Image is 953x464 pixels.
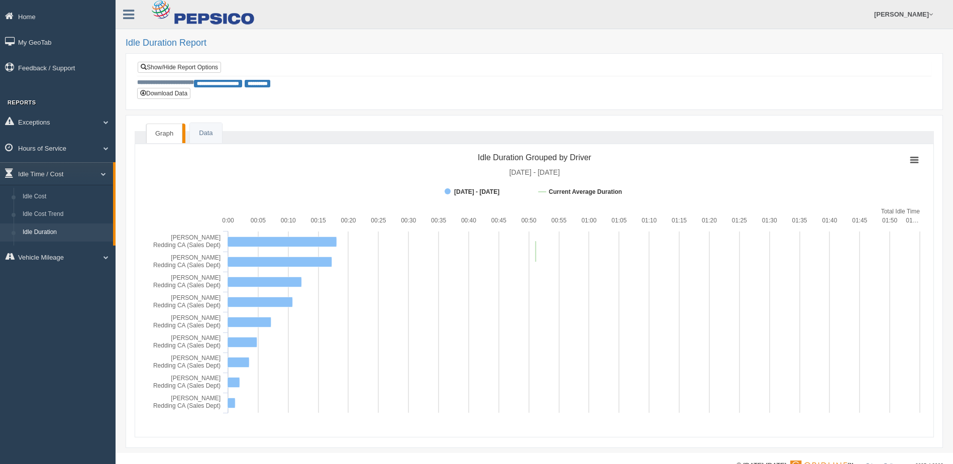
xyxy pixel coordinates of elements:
[281,217,296,224] text: 00:10
[137,88,190,99] button: Download Data
[454,188,499,195] tspan: [DATE] - [DATE]
[431,217,446,224] text: 00:35
[171,395,221,402] tspan: [PERSON_NAME]
[18,223,113,242] a: Idle Duration
[906,217,918,224] tspan: 01…
[171,355,221,362] tspan: [PERSON_NAME]
[153,282,221,289] tspan: Redding CA (Sales Dept)
[881,208,920,215] tspan: Total Idle Time
[401,217,416,224] text: 00:30
[251,217,266,224] text: 00:05
[146,124,182,144] a: Graph
[18,188,113,206] a: Idle Cost
[171,375,221,382] tspan: [PERSON_NAME]
[126,38,943,48] h2: Idle Duration Report
[153,242,221,249] tspan: Redding CA (Sales Dept)
[852,217,867,224] text: 01:45
[478,153,592,162] tspan: Idle Duration Grouped by Driver
[153,322,221,329] tspan: Redding CA (Sales Dept)
[171,314,221,321] tspan: [PERSON_NAME]
[549,188,622,195] tspan: Current Average Duration
[190,123,222,144] a: Data
[702,217,717,224] text: 01:20
[672,217,687,224] text: 01:15
[171,334,221,341] tspan: [PERSON_NAME]
[762,217,777,224] text: 01:30
[171,234,221,241] tspan: [PERSON_NAME]
[222,217,234,224] text: 0:00
[18,205,113,223] a: Idle Cost Trend
[341,217,356,224] text: 00:20
[491,217,506,224] text: 00:45
[822,217,837,224] text: 01:40
[171,274,221,281] tspan: [PERSON_NAME]
[153,382,221,389] tspan: Redding CA (Sales Dept)
[611,217,626,224] text: 01:05
[521,217,537,224] text: 00:50
[882,217,897,224] text: 01:50
[311,217,326,224] text: 00:15
[792,217,807,224] text: 01:35
[153,262,221,269] tspan: Redding CA (Sales Dept)
[581,217,596,224] text: 01:00
[153,362,221,369] tspan: Redding CA (Sales Dept)
[642,217,657,224] text: 01:10
[552,217,567,224] text: 00:55
[138,62,221,73] a: Show/Hide Report Options
[509,168,560,176] tspan: [DATE] - [DATE]
[171,254,221,261] tspan: [PERSON_NAME]
[732,217,747,224] text: 01:25
[153,302,221,309] tspan: Redding CA (Sales Dept)
[171,294,221,301] tspan: [PERSON_NAME]
[18,242,113,260] a: Idle Percentage
[153,402,221,409] tspan: Redding CA (Sales Dept)
[153,342,221,349] tspan: Redding CA (Sales Dept)
[461,217,476,224] text: 00:40
[371,217,386,224] text: 00:25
